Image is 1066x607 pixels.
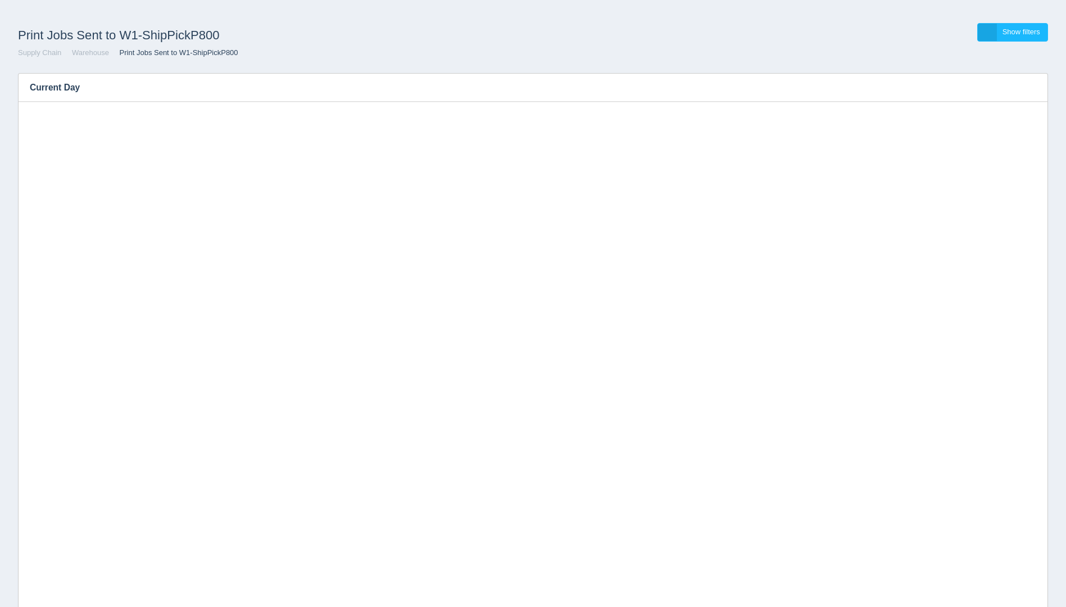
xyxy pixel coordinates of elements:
li: Print Jobs Sent to W1-ShipPickP800 [111,48,238,58]
a: Show filters [977,23,1048,42]
h1: Print Jobs Sent to W1-ShipPickP800 [18,23,533,48]
h3: Current Day [19,74,1013,102]
a: Warehouse [72,48,109,57]
a: Supply Chain [18,48,61,57]
span: Show filters [1003,28,1040,36]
